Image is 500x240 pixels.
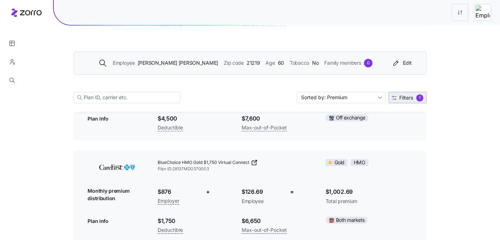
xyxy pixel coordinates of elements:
span: Max-out-of-Pocket [242,226,287,235]
input: Plan ID, carrier etc. [74,92,180,103]
span: Off exchange [336,115,365,121]
span: $876 [158,188,195,197]
span: HMO [354,160,365,166]
button: Filters1 [389,92,427,103]
span: 60 [278,59,284,67]
span: $6,650 [242,217,299,226]
span: $4,500 [158,114,209,123]
span: Both markets [336,217,365,224]
span: Family members [325,59,361,67]
span: Employee [242,198,279,205]
img: Employer logo [476,5,490,20]
span: $1,002.69 [326,188,412,197]
span: Plan info [88,116,109,123]
span: Filters [400,95,414,100]
span: Employee [113,59,135,67]
span: Gold [335,160,344,166]
img: CareFirst BlueCross BlueShield [88,159,147,176]
span: Monthly premium distribution [88,188,147,202]
div: 0 [364,59,373,67]
div: Edit [392,59,412,66]
span: Deductible [158,226,183,235]
div: + [201,188,215,197]
button: Edit [389,57,415,69]
span: $1,750 [158,217,209,226]
span: $126.69 [242,188,279,197]
span: Employer [158,197,179,206]
span: Max-out-of-Pocket [242,124,287,132]
a: BlueChoice HMO Gold $1,750 Virtual Connect [158,159,314,166]
span: No [312,59,319,67]
span: Zip code [224,59,244,67]
span: Plan ID: 28137MD0370003 [158,166,314,172]
span: BlueChoice HMO Gold $1,750 Virtual Connect [158,160,249,166]
span: Plan info [88,218,109,225]
input: Sort by [297,92,386,103]
span: 21219 [247,59,260,67]
span: $7,600 [242,114,299,123]
span: [PERSON_NAME] [PERSON_NAME] [138,59,218,67]
span: Deductible [158,124,183,132]
div: = [285,188,299,197]
span: Tobacco [290,59,309,67]
span: Total premium [326,198,412,205]
span: Age [266,59,275,67]
div: 1 [416,94,423,101]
